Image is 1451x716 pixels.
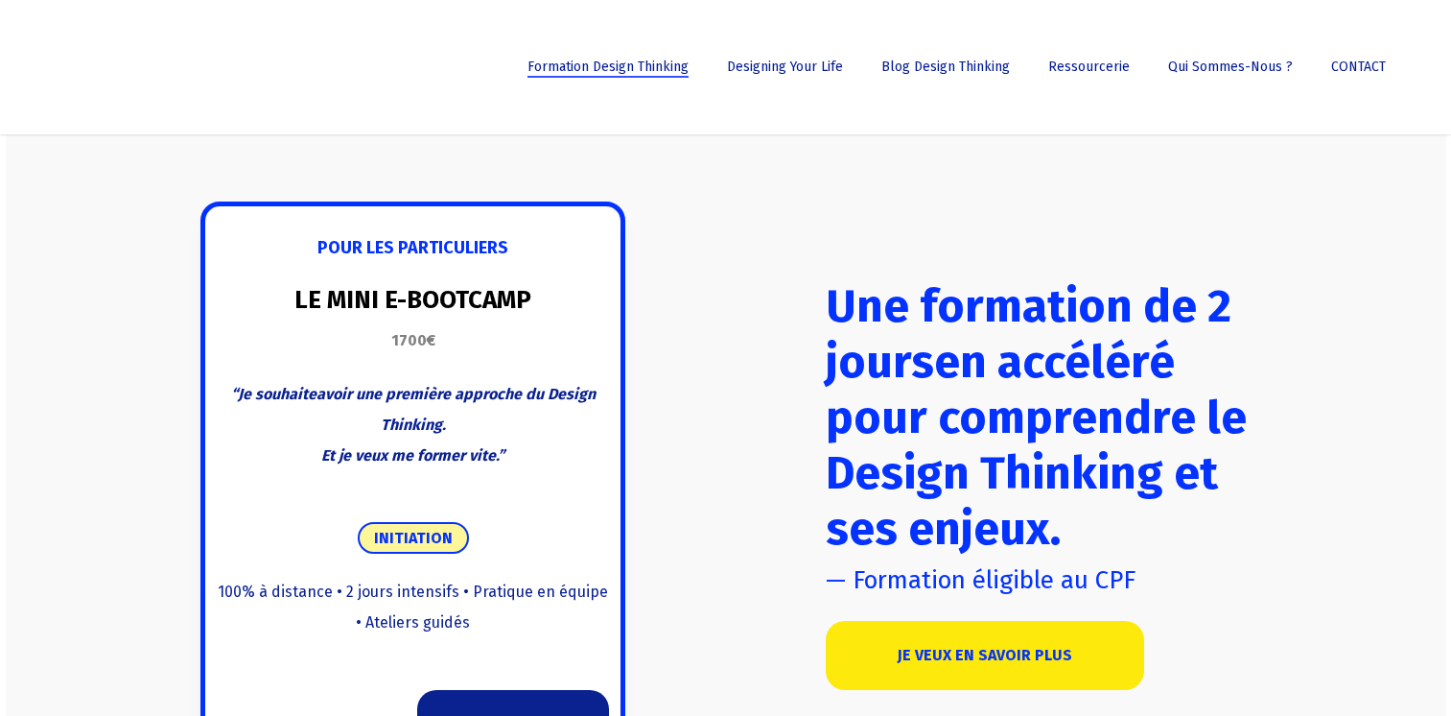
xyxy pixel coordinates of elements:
span: POUR LES PARTICULIERS [317,237,508,258]
a: Ressourcerie [1039,60,1139,74]
span: Blog Design Thinking [881,59,1010,75]
span: Ressourcerie [1048,59,1130,75]
span: “Je souhaite [231,385,316,403]
span: Et je veux me former vite. [321,446,498,465]
span: en accéléré pour comprendre le Design Thinking et ses enjeux. [826,334,1247,557]
span: CONTACT [1331,59,1386,75]
span: Designing Your Life [727,59,843,75]
a: JE VEUX EN SAVOIR PLUS [826,621,1144,690]
strong: LE MINI E-BOOTCAMP [294,285,531,315]
a: Designing Your Life [717,60,853,74]
span: Qui sommes-nous ? [1168,59,1293,75]
span: — Formation éligible au CPF [826,565,1135,595]
span: avoir une première approche du Design Thinking. [316,385,596,434]
a: Qui sommes-nous ? [1158,60,1302,74]
a: CONTACT [1322,60,1395,74]
span: 100% à distance • 2 jours intensifs • Pratique en équipe • Ateliers guidés [218,583,608,632]
span: INITIATION [358,522,469,554]
span: Formation Design Thinking [527,59,689,75]
img: French Future Academy [27,29,229,106]
span: ” [498,446,504,465]
a: Blog Design Thinking [872,60,1019,74]
a: Formation Design Thinking [518,60,698,74]
span: Une formation de 2 jours [826,278,1231,390]
strong: 1700€ [391,331,435,349]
